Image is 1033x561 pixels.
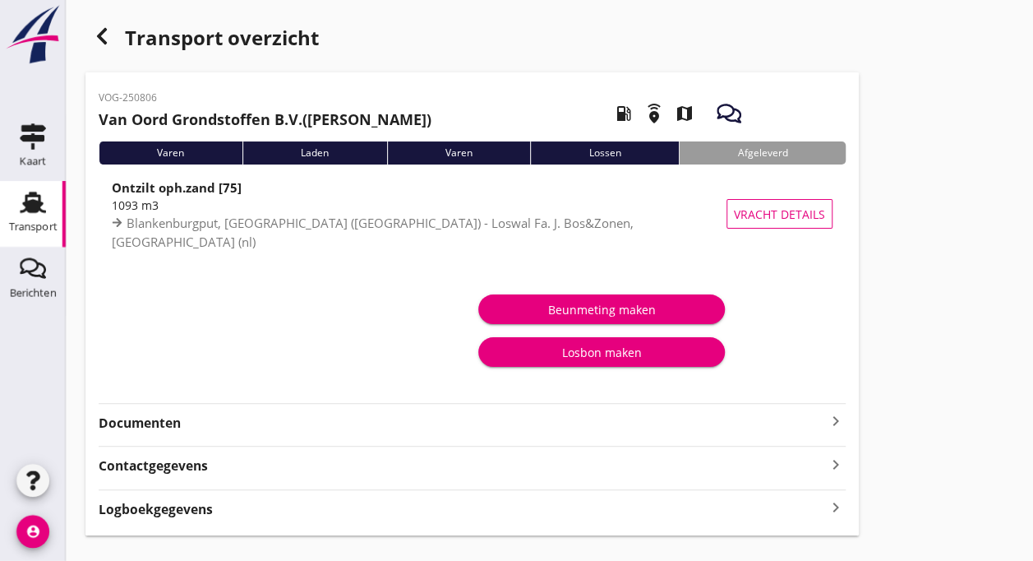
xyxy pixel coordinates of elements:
p: VOG-250806 [99,90,431,105]
div: 1093 m3 [112,197,734,214]
div: Transport [9,221,58,232]
i: emergency_share [631,90,677,137]
strong: Ontzilt oph.zand [75] [112,179,242,196]
strong: Logboekgegevens [99,500,213,519]
div: Varen [387,141,531,165]
h2: ([PERSON_NAME]) [99,109,431,131]
div: Laden [242,141,387,165]
strong: Contactgegevens [99,457,208,475]
div: Afgeleverd [679,141,846,165]
i: keyboard_arrow_right [826,411,846,431]
a: Ontzilt oph.zand [75]1093 m3Blankenburgput, [GEOGRAPHIC_DATA] ([GEOGRAPHIC_DATA]) - Loswal Fa. J.... [99,178,846,250]
span: Vracht details [734,206,825,223]
button: Losbon maken [478,337,725,367]
strong: Van Oord Grondstoffen B.V. [99,109,302,129]
i: keyboard_arrow_right [826,453,846,475]
strong: Documenten [99,414,826,433]
div: Berichten [10,287,57,298]
div: Lossen [530,141,679,165]
span: Blankenburgput, [GEOGRAPHIC_DATA] ([GEOGRAPHIC_DATA]) - Loswal Fa. J. Bos&Zonen, [GEOGRAPHIC_DATA... [112,215,634,250]
i: keyboard_arrow_right [826,497,846,519]
button: Vracht details [726,199,832,229]
div: Kaart [20,155,46,166]
div: Varen [99,141,242,165]
i: local_gas_station [601,90,647,137]
i: account_circle [16,515,49,548]
button: Beunmeting maken [478,294,725,324]
i: map [661,90,707,137]
img: logo-small.a267ee39.svg [3,4,62,65]
div: Beunmeting maken [491,301,712,318]
div: Transport overzicht [85,20,859,59]
div: Losbon maken [491,344,712,361]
